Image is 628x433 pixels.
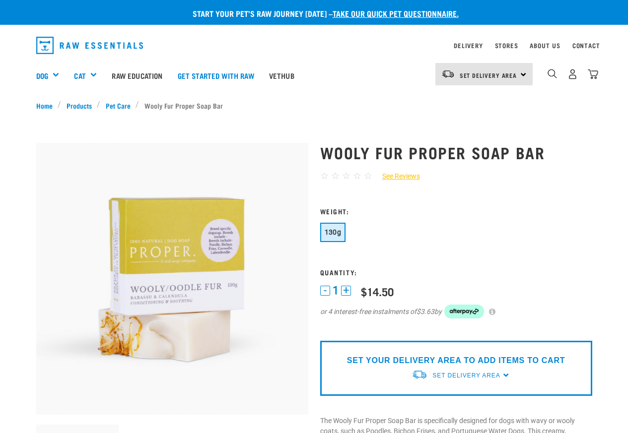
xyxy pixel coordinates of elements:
span: 130g [325,228,342,236]
div: $14.50 [361,285,394,298]
img: home-icon@2x.png [588,69,598,79]
span: Set Delivery Area [460,73,517,77]
a: Stores [495,44,518,47]
a: take our quick pet questionnaire. [333,11,459,15]
button: - [320,286,330,296]
h3: Weight: [320,207,592,215]
button: 130g [320,223,346,242]
span: Set Delivery Area [432,372,500,379]
button: + [341,286,351,296]
img: Afterpay [444,305,484,318]
a: Pet Care [100,100,136,111]
a: Vethub [262,56,302,95]
a: Get started with Raw [170,56,262,95]
div: or 4 interest-free instalments of by [320,305,592,318]
span: 1 [333,285,339,296]
img: van-moving.png [412,370,427,380]
span: ☆ [320,170,329,182]
a: Products [61,100,97,111]
nav: breadcrumbs [36,100,592,111]
a: Contact [572,44,600,47]
img: Oodle soap [36,143,308,415]
span: ☆ [364,170,372,182]
p: SET YOUR DELIVERY AREA TO ADD ITEMS TO CART [347,355,565,367]
img: home-icon-1@2x.png [548,69,557,78]
a: Home [36,100,58,111]
h1: Wooly Fur Proper Soap Bar [320,143,592,161]
img: Raw Essentials Logo [36,37,143,54]
span: ☆ [342,170,350,182]
span: $3.63 [417,307,434,317]
img: van-moving.png [441,69,455,78]
span: ☆ [353,170,361,182]
a: Cat [74,70,85,81]
a: Delivery [454,44,483,47]
a: Dog [36,70,48,81]
a: Raw Education [104,56,170,95]
span: ☆ [331,170,340,182]
nav: dropdown navigation [28,33,600,58]
img: user.png [567,69,578,79]
a: See Reviews [372,171,420,182]
a: About Us [530,44,560,47]
h3: Quantity: [320,268,592,276]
